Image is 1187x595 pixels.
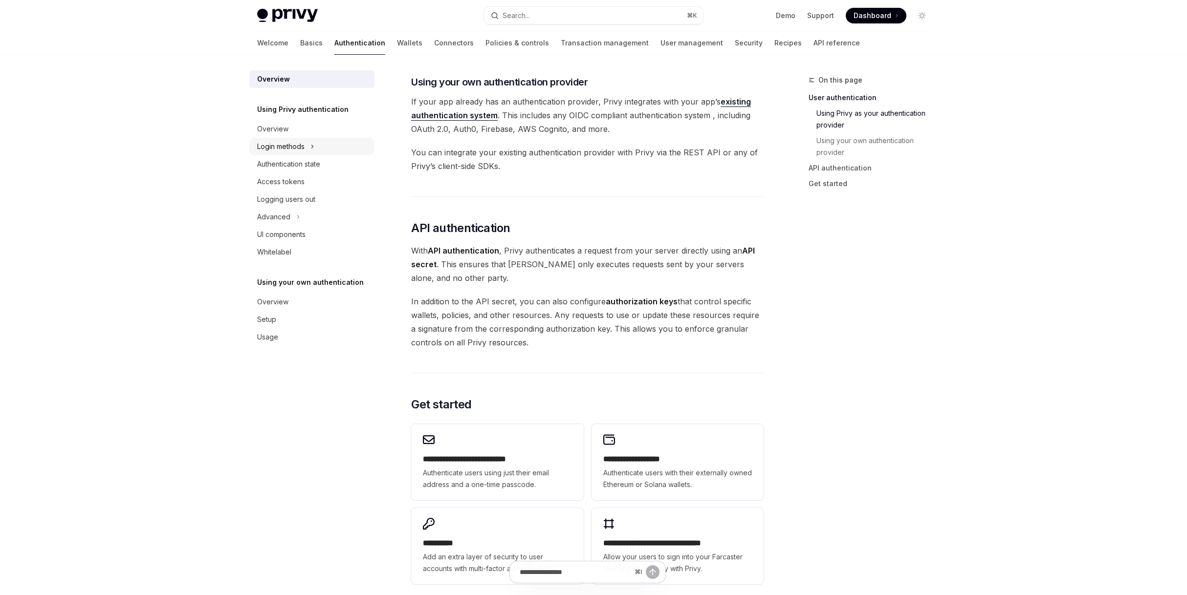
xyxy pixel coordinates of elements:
[411,508,583,584] a: **** *****Add an extra layer of security to user accounts with multi-factor authentication.
[249,138,374,155] button: Toggle Login methods section
[411,397,471,412] span: Get started
[854,11,891,21] span: Dashboard
[257,314,276,325] div: Setup
[257,123,288,135] div: Overview
[592,424,764,500] a: **** **** **** ****Authenticate users with their externally owned Ethereum or Solana wallets.
[776,11,795,21] a: Demo
[249,70,374,88] a: Overview
[249,243,374,261] a: Whitelabel
[249,311,374,328] a: Setup
[257,246,291,258] div: Whitelabel
[434,31,474,55] a: Connectors
[257,211,290,223] div: Advanced
[809,160,938,176] a: API authentication
[687,12,697,20] span: ⌘ K
[257,193,315,205] div: Logging users out
[257,296,288,308] div: Overview
[660,31,723,55] a: User management
[646,565,659,579] button: Send message
[411,75,588,89] span: Using your own authentication provider
[249,155,374,173] a: Authentication state
[257,229,306,240] div: UI components
[818,74,862,86] span: On this page
[249,191,374,208] a: Logging users out
[249,208,374,226] button: Toggle Advanced section
[735,31,763,55] a: Security
[809,133,938,160] a: Using your own authentication provider
[606,297,678,306] strong: authorization keys
[411,146,764,173] span: You can integrate your existing authentication provider with Privy via the REST API or any of Pri...
[411,244,764,285] span: With , Privy authenticates a request from your server directly using an . This ensures that [PERS...
[249,226,374,243] a: UI components
[257,176,305,188] div: Access tokens
[397,31,422,55] a: Wallets
[257,331,278,343] div: Usage
[249,120,374,138] a: Overview
[813,31,860,55] a: API reference
[257,73,290,85] div: Overview
[257,31,288,55] a: Welcome
[428,246,499,255] strong: API authentication
[809,90,938,106] a: User authentication
[249,173,374,191] a: Access tokens
[257,141,305,152] div: Login methods
[411,95,764,136] span: If your app already has an authentication provider, Privy integrates with your app’s . This inclu...
[300,31,323,55] a: Basics
[249,328,374,346] a: Usage
[846,8,906,23] a: Dashboard
[249,293,374,311] a: Overview
[257,9,318,22] img: light logo
[257,158,320,170] div: Authentication state
[485,31,549,55] a: Policies & controls
[484,7,703,24] button: Open search
[257,104,349,115] h5: Using Privy authentication
[411,295,764,349] span: In addition to the API secret, you can also configure that control specific wallets, policies, an...
[423,551,572,574] span: Add an extra layer of security to user accounts with multi-factor authentication.
[334,31,385,55] a: Authentication
[603,551,752,574] span: Allow your users to sign into your Farcaster Mini App seamlessly with Privy.
[809,106,938,133] a: Using Privy as your authentication provider
[603,467,752,490] span: Authenticate users with their externally owned Ethereum or Solana wallets.
[423,467,572,490] span: Authenticate users using just their email address and a one-time passcode.
[561,31,649,55] a: Transaction management
[257,276,364,288] h5: Using your own authentication
[809,176,938,191] a: Get started
[411,220,510,236] span: API authentication
[520,561,631,583] input: Ask a question...
[774,31,802,55] a: Recipes
[807,11,834,21] a: Support
[503,10,530,21] div: Search...
[914,8,930,23] button: Toggle dark mode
